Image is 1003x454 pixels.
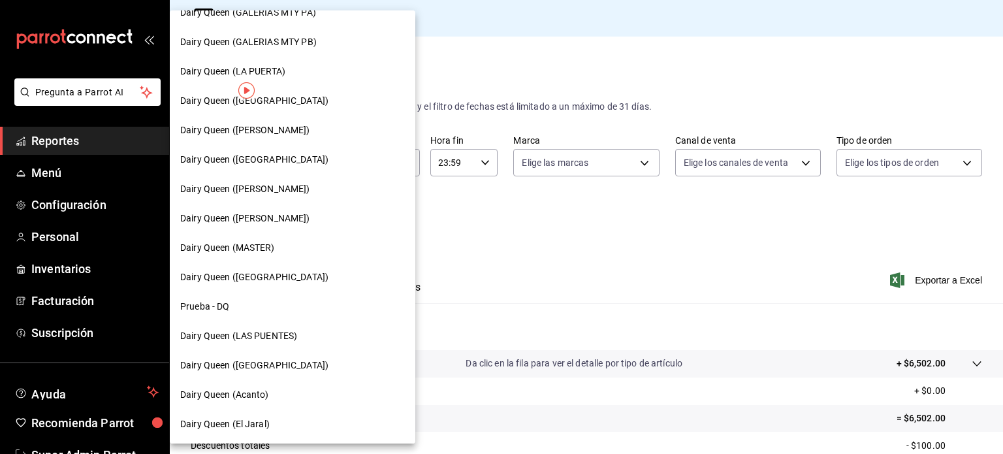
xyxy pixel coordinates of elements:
div: Dairy Queen (Acanto) [170,380,415,410]
div: Dairy Queen ([PERSON_NAME]) [170,174,415,204]
img: Tooltip marker [238,82,255,99]
span: Dairy Queen (LAS PUENTES) [180,329,297,343]
div: Dairy Queen (LA PUERTA) [170,57,415,86]
span: Dairy Queen ([PERSON_NAME]) [180,123,310,137]
div: Prueba - DQ [170,292,415,321]
span: Dairy Queen ([PERSON_NAME]) [180,212,310,225]
span: Dairy Queen ([GEOGRAPHIC_DATA]) [180,94,328,108]
div: Dairy Queen ([PERSON_NAME]) [170,204,415,233]
span: Dairy Queen (GALERIAS MTY PA) [180,6,316,20]
div: Dairy Queen ([GEOGRAPHIC_DATA]) [170,351,415,380]
span: Dairy Queen ([GEOGRAPHIC_DATA]) [180,270,328,284]
div: Dairy Queen ([GEOGRAPHIC_DATA]) [170,145,415,174]
span: Dairy Queen (El Jaral) [180,417,270,431]
div: Dairy Queen (MASTER) [170,233,415,263]
span: Dairy Queen (LA PUERTA) [180,65,285,78]
div: Dairy Queen (El Jaral) [170,410,415,439]
div: Dairy Queen ([GEOGRAPHIC_DATA]) [170,263,415,292]
div: Dairy Queen (GALERIAS MTY PB) [170,27,415,57]
span: Dairy Queen (MASTER) [180,241,275,255]
span: Dairy Queen ([GEOGRAPHIC_DATA]) [180,153,328,167]
div: Dairy Queen (LAS PUENTES) [170,321,415,351]
span: Dairy Queen ([PERSON_NAME]) [180,182,310,196]
div: Dairy Queen ([GEOGRAPHIC_DATA]) [170,86,415,116]
div: Dairy Queen ([PERSON_NAME]) [170,116,415,145]
span: Prueba - DQ [180,300,229,314]
span: Dairy Queen (GALERIAS MTY PB) [180,35,317,49]
span: Dairy Queen ([GEOGRAPHIC_DATA]) [180,359,328,372]
span: Dairy Queen (Acanto) [180,388,269,402]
